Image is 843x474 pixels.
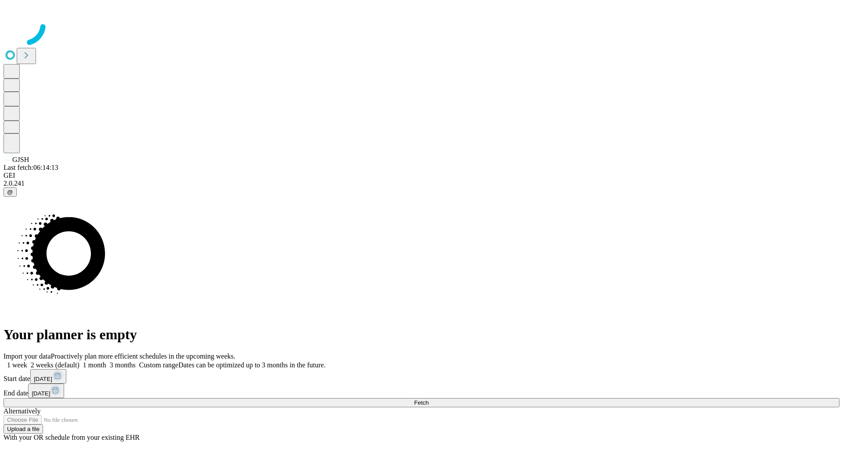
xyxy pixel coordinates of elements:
[4,424,43,434] button: Upload a file
[4,180,839,187] div: 2.0.241
[139,361,178,369] span: Custom range
[4,352,51,360] span: Import your data
[110,361,136,369] span: 3 months
[51,352,235,360] span: Proactively plan more efficient schedules in the upcoming weeks.
[7,361,27,369] span: 1 week
[414,399,429,406] span: Fetch
[7,189,13,195] span: @
[4,407,40,415] span: Alternatively
[34,376,52,382] span: [DATE]
[4,369,839,384] div: Start date
[4,384,839,398] div: End date
[32,390,50,397] span: [DATE]
[4,187,17,197] button: @
[4,327,839,343] h1: Your planner is empty
[4,434,140,441] span: With your OR schedule from your existing EHR
[28,384,64,398] button: [DATE]
[4,172,839,180] div: GEI
[178,361,325,369] span: Dates can be optimized up to 3 months in the future.
[12,156,29,163] span: GJSH
[31,361,79,369] span: 2 weeks (default)
[30,369,66,384] button: [DATE]
[4,398,839,407] button: Fetch
[83,361,106,369] span: 1 month
[4,164,58,171] span: Last fetch: 06:14:13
